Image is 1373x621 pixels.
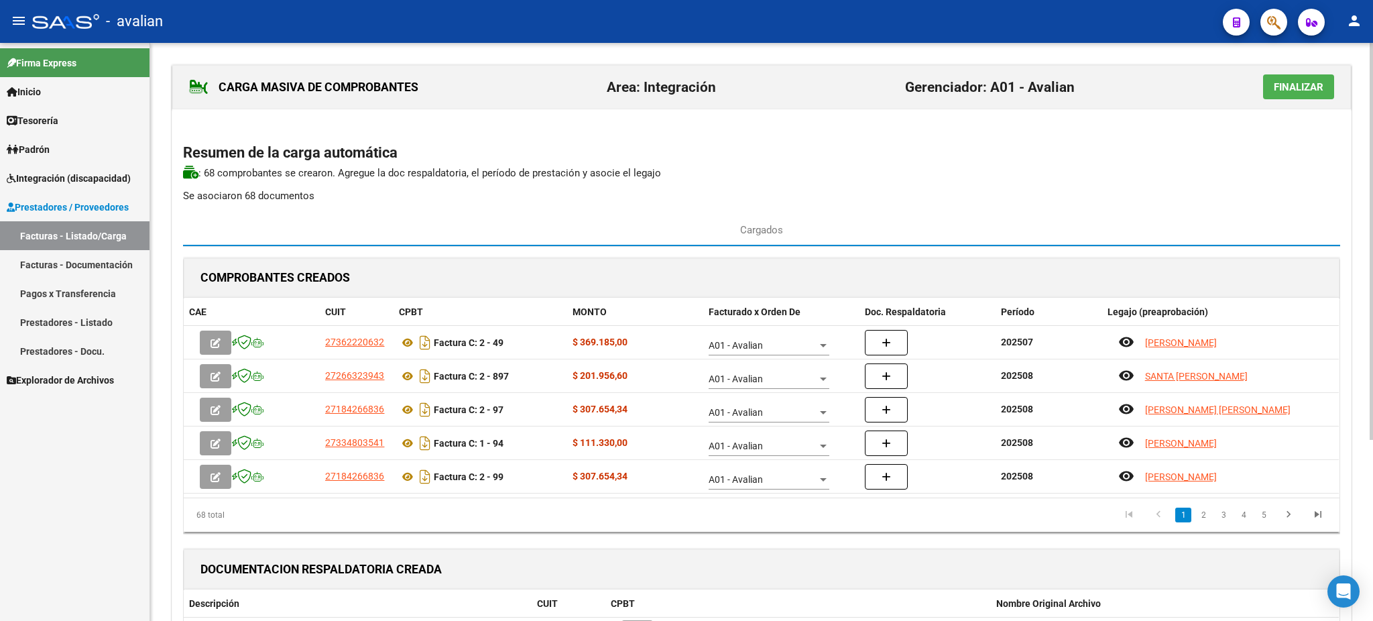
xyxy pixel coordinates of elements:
span: CUIT [325,306,346,317]
span: Descripción [189,598,239,609]
span: 27184266836 [325,471,384,482]
datatable-header-cell: MONTO [567,298,703,327]
strong: 202508 [1001,437,1033,448]
strong: Factura C: 2 - 897 [434,371,509,382]
span: 27334803541 [325,437,384,448]
span: MONTO [573,306,607,317]
span: Inicio [7,84,41,99]
button: Finalizar [1263,74,1334,99]
li: page 2 [1193,504,1213,526]
mat-icon: remove_red_eye [1118,368,1134,384]
span: Tesorería [7,113,58,128]
li: page 1 [1173,504,1193,526]
strong: $ 307.654,34 [573,404,628,414]
strong: $ 369.185,00 [573,337,628,347]
datatable-header-cell: Doc. Respaldatoria [859,298,996,327]
a: 1 [1175,508,1191,522]
strong: 202508 [1001,404,1033,414]
strong: Factura C: 2 - 99 [434,471,503,482]
mat-icon: remove_red_eye [1118,401,1134,417]
mat-icon: remove_red_eye [1118,334,1134,350]
datatable-header-cell: Facturado x Orden De [703,298,859,327]
span: CUIT [537,598,558,609]
span: Finalizar [1274,81,1323,93]
a: 3 [1215,508,1232,522]
strong: Factura C: 2 - 49 [434,337,503,348]
strong: $ 201.956,60 [573,370,628,381]
a: 2 [1195,508,1211,522]
span: - avalian [106,7,163,36]
li: page 5 [1254,504,1274,526]
strong: 202507 [1001,337,1033,347]
strong: 202508 [1001,471,1033,482]
span: Explorador de Archivos [7,373,114,388]
strong: 202508 [1001,370,1033,381]
a: 4 [1236,508,1252,522]
span: Doc. Respaldatoria [865,306,946,317]
datatable-header-cell: CUIT [320,298,394,327]
h1: DOCUMENTACION RESPALDATORIA CREADA [200,559,442,580]
span: SANTA [PERSON_NAME] [1145,371,1248,382]
span: A01 - Avalian [709,474,763,485]
span: Facturado x Orden De [709,306,800,317]
i: Descargar documento [416,466,434,488]
span: 27184266836 [325,404,384,414]
i: Descargar documento [416,332,434,353]
datatable-header-cell: CAE [184,298,320,327]
span: A01 - Avalian [709,340,763,351]
span: Padrón [7,142,50,157]
span: Legajo (preaprobación) [1108,306,1208,317]
datatable-header-cell: CPBT [605,589,990,618]
i: Descargar documento [416,433,434,454]
h2: Gerenciador: A01 - Avalian [905,74,1075,100]
span: CAE [189,306,206,317]
h2: Area: Integración [607,74,716,100]
datatable-header-cell: CUIT [532,589,605,618]
span: Cargados [740,223,783,237]
a: go to first page [1116,508,1142,522]
span: [PERSON_NAME] [1145,438,1217,449]
p: Se asociaron 68 documentos [183,188,1340,203]
span: Período [1001,306,1034,317]
datatable-header-cell: Período [996,298,1101,327]
span: CPBT [399,306,423,317]
span: 27362220632 [325,337,384,347]
li: page 3 [1213,504,1234,526]
li: page 4 [1234,504,1254,526]
strong: $ 307.654,34 [573,471,628,482]
span: 27266323943 [325,370,384,381]
span: [PERSON_NAME] [1145,337,1217,348]
h2: Resumen de la carga automática [183,140,1340,166]
span: Integración (discapacidad) [7,171,131,186]
strong: Factura C: 1 - 94 [434,438,503,449]
span: [PERSON_NAME] [PERSON_NAME] [1145,404,1291,415]
a: go to next page [1276,508,1301,522]
span: A01 - Avalian [709,407,763,418]
div: 68 total [184,498,412,532]
datatable-header-cell: Nombre Original Archivo [991,589,1339,618]
h1: COMPROBANTES CREADOS [200,267,350,288]
p: : 68 comprobantes se crearon. Agregue la doc respaldatoria [183,166,1340,180]
a: 5 [1256,508,1272,522]
a: go to last page [1305,508,1331,522]
span: Prestadores / Proveedores [7,200,129,215]
strong: $ 111.330,00 [573,437,628,448]
i: Descargar documento [416,399,434,420]
span: A01 - Avalian [709,374,763,384]
datatable-header-cell: Legajo (preaprobación) [1102,298,1339,327]
span: Firma Express [7,56,76,70]
span: [PERSON_NAME] [1145,471,1217,482]
mat-icon: remove_red_eye [1118,435,1134,451]
datatable-header-cell: CPBT [394,298,566,327]
span: , el período de prestación y asocie el legajo [467,167,661,179]
span: CPBT [611,598,635,609]
datatable-header-cell: Descripción [184,589,532,618]
span: A01 - Avalian [709,441,763,451]
a: go to previous page [1146,508,1171,522]
h1: CARGA MASIVA DE COMPROBANTES [189,76,418,98]
mat-icon: menu [11,13,27,29]
strong: Factura C: 2 - 97 [434,404,503,415]
mat-icon: remove_red_eye [1118,468,1134,484]
div: Open Intercom Messenger [1327,575,1360,608]
span: Nombre Original Archivo [996,598,1101,609]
